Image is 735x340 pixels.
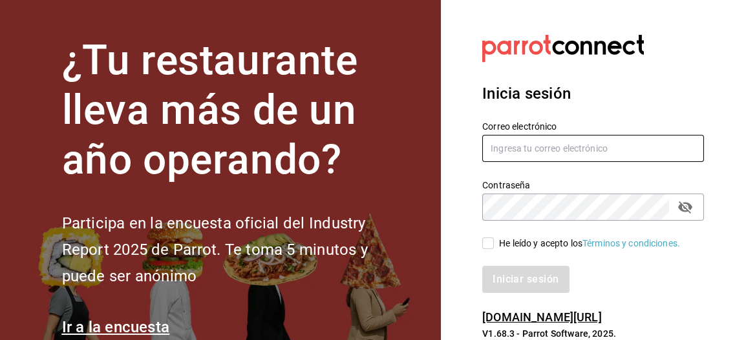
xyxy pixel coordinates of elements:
[582,238,680,248] a: Términos y condiciones.
[482,122,704,131] label: Correo electrónico
[62,318,170,336] a: Ir a la encuesta
[482,327,704,340] p: V1.68.3 - Parrot Software, 2025.
[62,36,411,185] h1: ¿Tu restaurante lleva más de un año operando?
[674,196,696,218] button: passwordField
[482,135,704,162] input: Ingresa tu correo electrónico
[62,210,411,289] h2: Participa en la encuesta oficial del Industry Report 2025 de Parrot. Te toma 5 minutos y puede se...
[482,181,704,190] label: Contraseña
[499,237,680,250] div: He leído y acepto los
[482,310,601,324] a: [DOMAIN_NAME][URL]
[482,82,704,105] h3: Inicia sesión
